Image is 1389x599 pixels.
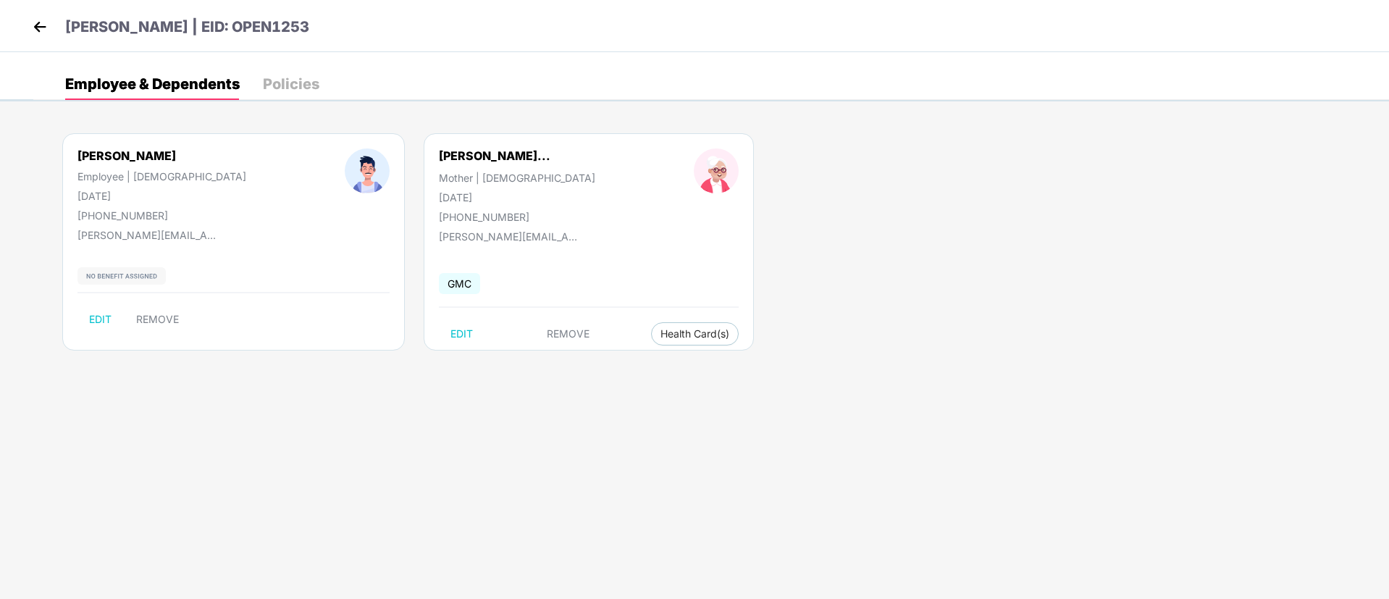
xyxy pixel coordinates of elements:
[694,148,739,193] img: profileImage
[77,170,246,183] div: Employee | [DEMOGRAPHIC_DATA]
[345,148,390,193] img: profileImage
[77,190,246,202] div: [DATE]
[65,77,240,91] div: Employee & Dependents
[450,328,473,340] span: EDIT
[547,328,589,340] span: REMOVE
[439,148,550,163] div: [PERSON_NAME]...
[439,172,595,184] div: Mother | [DEMOGRAPHIC_DATA]
[439,230,584,243] div: [PERSON_NAME][EMAIL_ADDRESS][PERSON_NAME][DOMAIN_NAME]
[29,16,51,38] img: back
[77,267,166,285] img: svg+xml;base64,PHN2ZyB4bWxucz0iaHR0cDovL3d3dy53My5vcmcvMjAwMC9zdmciIHdpZHRoPSIxMjIiIGhlaWdodD0iMj...
[651,322,739,345] button: Health Card(s)
[439,322,484,345] button: EDIT
[439,273,480,294] span: GMC
[77,209,246,222] div: [PHONE_NUMBER]
[77,308,123,331] button: EDIT
[439,211,595,223] div: [PHONE_NUMBER]
[263,77,319,91] div: Policies
[439,191,595,204] div: [DATE]
[535,322,601,345] button: REMOVE
[89,314,112,325] span: EDIT
[77,229,222,241] div: [PERSON_NAME][EMAIL_ADDRESS][PERSON_NAME][DOMAIN_NAME]
[660,330,729,338] span: Health Card(s)
[77,148,246,163] div: [PERSON_NAME]
[65,16,309,38] p: [PERSON_NAME] | EID: OPEN1253
[136,314,179,325] span: REMOVE
[125,308,190,331] button: REMOVE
